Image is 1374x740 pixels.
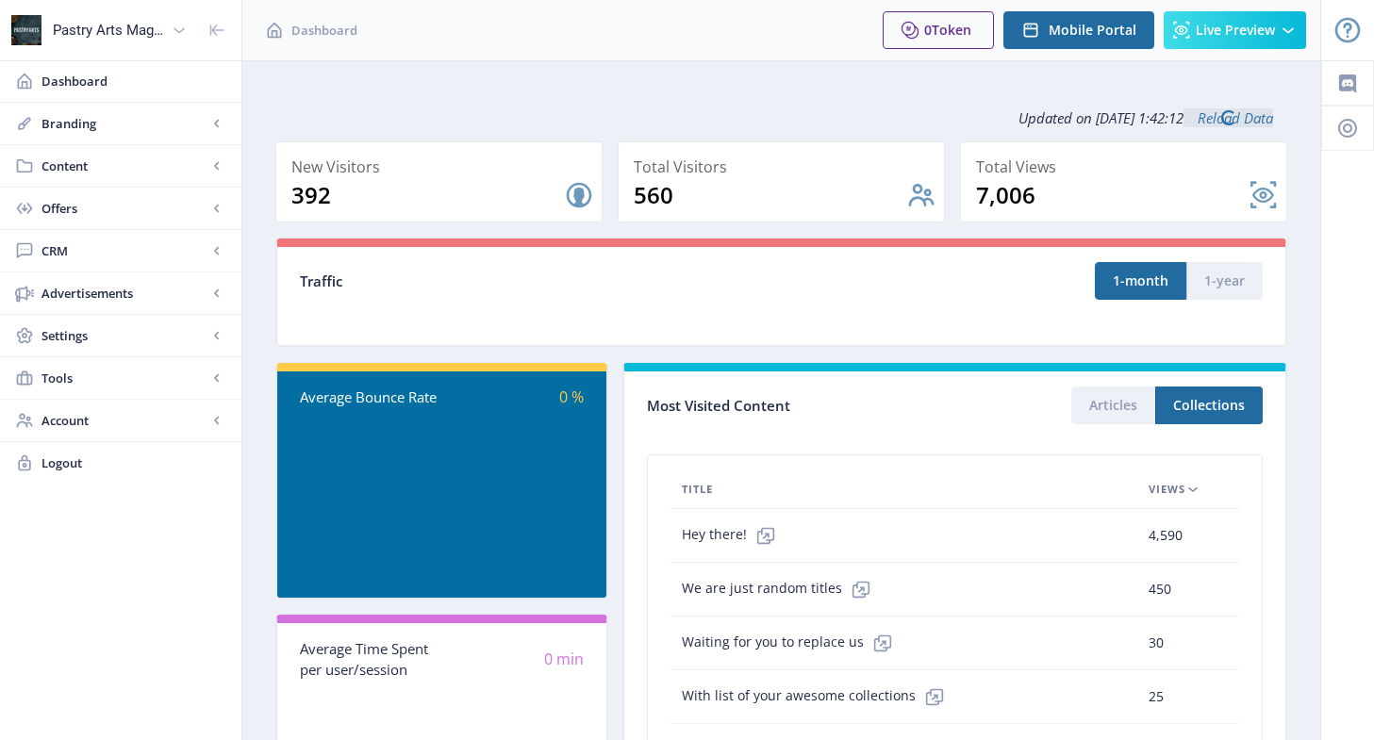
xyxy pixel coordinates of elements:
span: Logout [41,453,226,472]
button: Collections [1155,386,1263,424]
span: Title [682,478,713,501]
button: 0Token [883,11,994,49]
span: Account [41,411,207,430]
span: CRM [41,241,207,260]
div: Traffic [300,271,782,292]
a: Reload Data [1184,108,1273,127]
div: Total Views [976,154,1279,180]
div: Total Visitors [634,154,936,180]
span: Settings [41,326,207,345]
div: Average Time Spent per user/session [300,638,441,681]
span: 0 % [559,386,584,407]
span: Tools [41,369,207,387]
div: 0 min [441,649,583,670]
span: Mobile Portal [1049,23,1136,38]
span: With list of your awesome collections [682,678,953,715]
span: Offers [41,199,207,218]
div: Average Bounce Rate [300,386,441,408]
div: Updated on [DATE] 1:42:12 [275,94,1287,141]
div: 7,006 [976,180,1249,210]
img: properties.app_icon.png [11,15,41,45]
span: Dashboard [41,72,226,90]
button: Live Preview [1164,11,1306,49]
span: Waiting for you to replace us [682,624,902,662]
span: 25 [1149,685,1164,708]
span: 450 [1149,578,1171,600]
span: 4,590 [1149,524,1183,547]
button: Mobile Portal [1003,11,1154,49]
div: Pastry Arts Magazine [53,9,164,51]
button: 1-year [1186,262,1263,300]
button: Articles [1071,386,1155,424]
span: Live Preview [1196,23,1275,38]
span: Advertisements [41,284,207,303]
div: 392 [291,180,564,210]
span: 30 [1149,632,1164,654]
span: Content [41,156,207,175]
span: Views [1149,478,1185,501]
div: Most Visited Content [647,391,955,420]
span: We are just random titles [682,570,880,608]
button: 1-month [1095,262,1186,300]
div: 560 [634,180,906,210]
span: Branding [41,114,207,133]
span: Dashboard [291,21,357,40]
span: Token [932,21,971,39]
span: Hey there! [682,517,785,554]
div: New Visitors [291,154,594,180]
